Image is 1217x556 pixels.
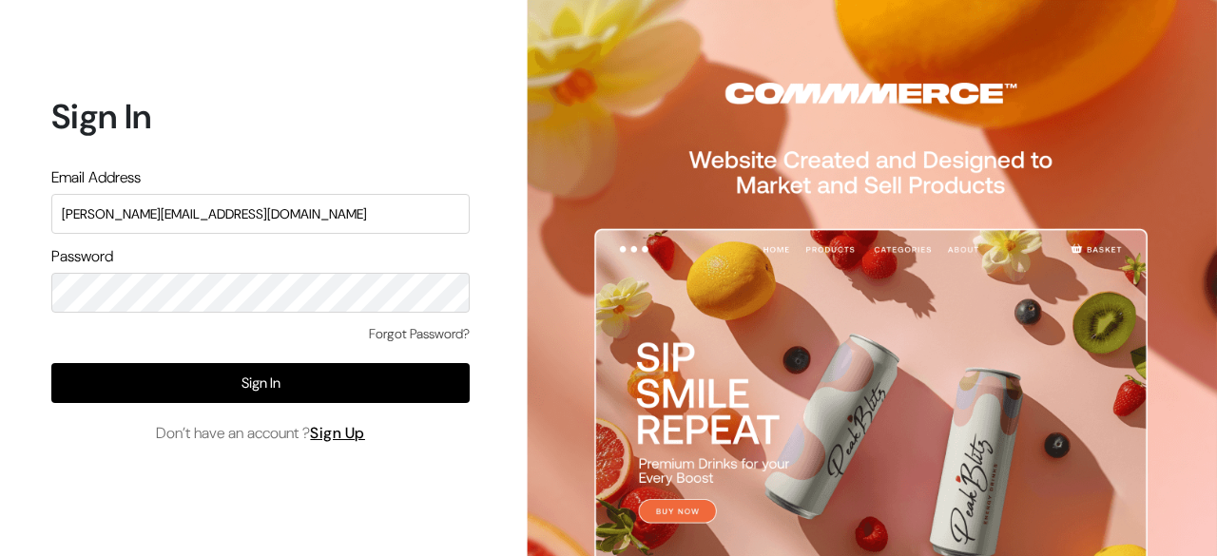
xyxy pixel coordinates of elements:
h1: Sign In [51,96,470,137]
button: Sign In [51,363,470,403]
label: Password [51,245,113,268]
a: Forgot Password? [369,324,470,344]
a: Sign Up [310,423,365,443]
label: Email Address [51,166,141,189]
span: Don’t have an account ? [156,422,365,445]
